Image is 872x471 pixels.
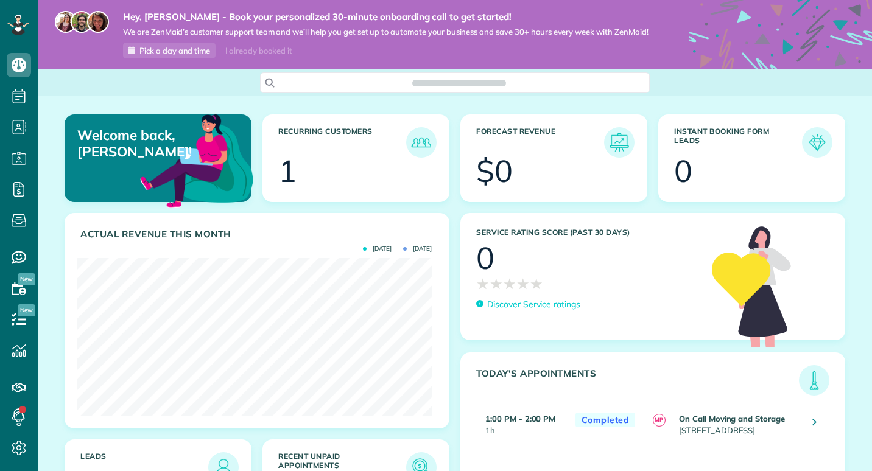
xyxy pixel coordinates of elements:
a: Discover Service ratings [476,298,580,311]
img: icon_form_leads-04211a6a04a5b2264e4ee56bc0799ec3eb69b7e499cbb523a139df1d13a81ae0.png [805,130,829,155]
img: maria-72a9807cf96188c08ef61303f053569d2e2a8a1cde33d635c8a3ac13582a053d.jpg [55,11,77,33]
span: ★ [530,273,543,295]
strong: On Call Moving and Storage [679,414,785,424]
div: 0 [476,243,494,273]
div: 1 [278,156,297,186]
span: ★ [516,273,530,295]
strong: 1:00 PM - 2:00 PM [485,414,555,424]
img: dashboard_welcome-42a62b7d889689a78055ac9021e634bf52bae3f8056760290aed330b23ab8690.png [138,100,256,218]
span: ★ [490,273,503,295]
div: 0 [674,156,692,186]
td: 1h [476,405,569,442]
span: We are ZenMaid’s customer support team and we’ll help you get set up to automate your business an... [123,27,649,37]
strong: Hey, [PERSON_NAME] - Book your personalized 30-minute onboarding call to get started! [123,11,649,23]
td: [STREET_ADDRESS] [676,405,804,442]
img: icon_todays_appointments-901f7ab196bb0bea1936b74009e4eb5ffbc2d2711fa7634e0d609ed5ef32b18b.png [802,368,826,392]
img: icon_recurring_customers-cf858462ba22bcd05b5a5880d41d6543d210077de5bb9ebc9590e49fd87d84ed.png [409,130,434,155]
span: New [18,304,35,316]
span: Completed [575,413,636,428]
p: Discover Service ratings [487,298,580,311]
span: MP [653,414,666,427]
h3: Forecast Revenue [476,127,604,158]
h3: Today's Appointments [476,368,799,396]
span: Pick a day and time [139,46,210,55]
span: [DATE] [363,246,392,252]
a: Pick a day and time [123,43,216,58]
img: jorge-587dff0eeaa6aab1f244e6dc62b8924c3b6ad411094392a53c71c6c4a576187d.jpg [71,11,93,33]
h3: Instant Booking Form Leads [674,127,802,158]
img: icon_forecast_revenue-8c13a41c7ed35a8dcfafea3cbb826a0462acb37728057bba2d056411b612bbbe.png [607,130,631,155]
span: [DATE] [403,246,432,252]
span: ★ [503,273,516,295]
span: Search ZenMaid… [424,77,493,89]
h3: Actual Revenue this month [80,229,437,240]
img: michelle-19f622bdf1676172e81f8f8fba1fb50e276960ebfe0243fe18214015130c80e4.jpg [87,11,109,33]
div: $0 [476,156,513,186]
h3: Service Rating score (past 30 days) [476,228,700,237]
p: Welcome back, [PERSON_NAME]! [77,127,191,159]
div: I already booked it [218,43,299,58]
span: ★ [476,273,490,295]
span: New [18,273,35,285]
h3: Recurring Customers [278,127,406,158]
